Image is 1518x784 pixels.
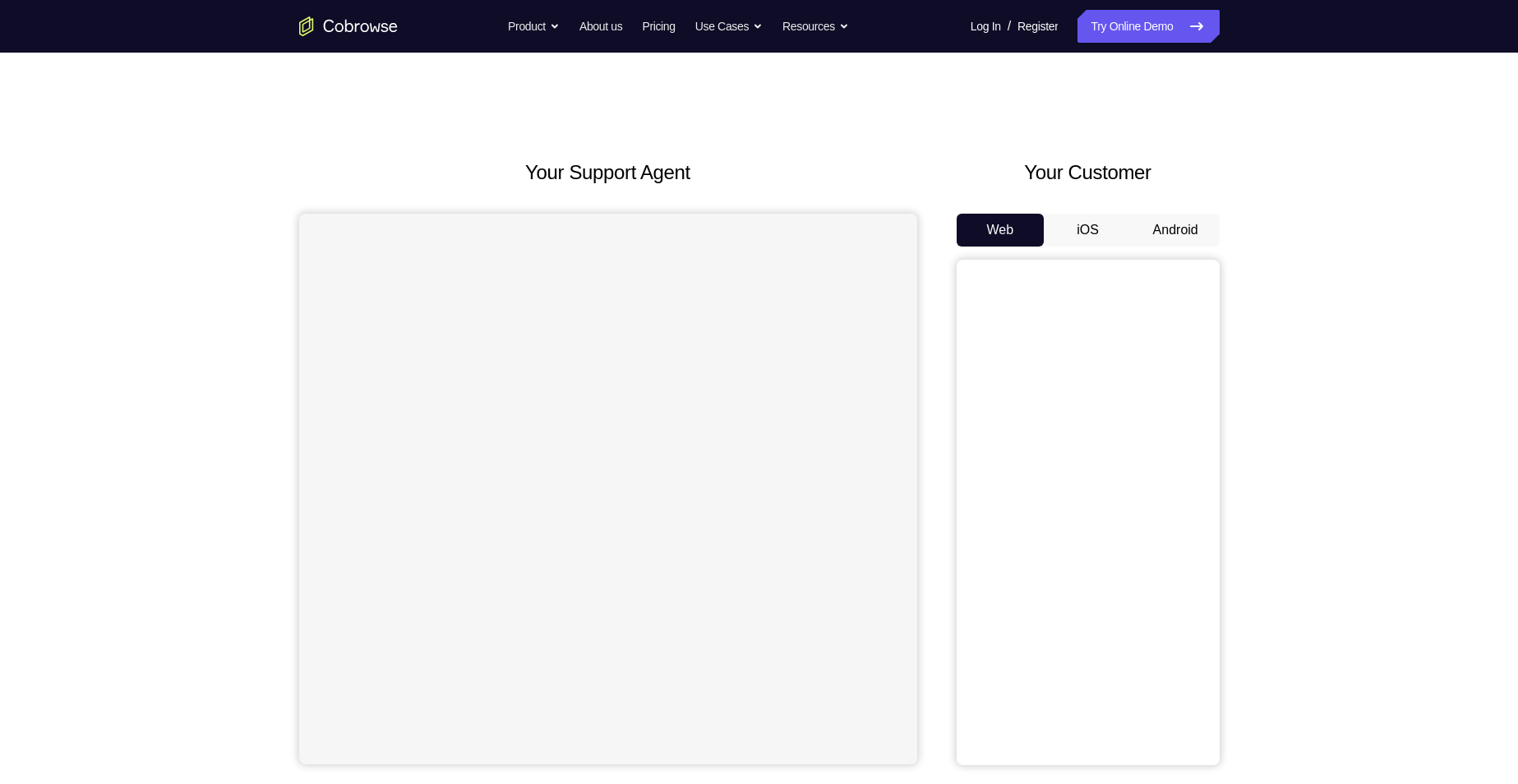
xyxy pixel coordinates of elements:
a: Go to the home page [299,16,398,36]
h2: Your Customer [957,158,1220,187]
iframe: Agent [299,214,917,764]
span: / [1008,16,1011,36]
button: Android [1132,214,1220,247]
h2: Your Support Agent [299,158,917,187]
button: Resources [782,10,849,43]
a: About us [579,10,622,43]
button: iOS [1044,214,1132,247]
button: Product [508,10,560,43]
a: Pricing [642,10,675,43]
button: Use Cases [695,10,763,43]
button: Web [957,214,1045,247]
a: Register [1017,10,1058,43]
a: Try Online Demo [1077,10,1219,43]
a: Log In [971,10,1001,43]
